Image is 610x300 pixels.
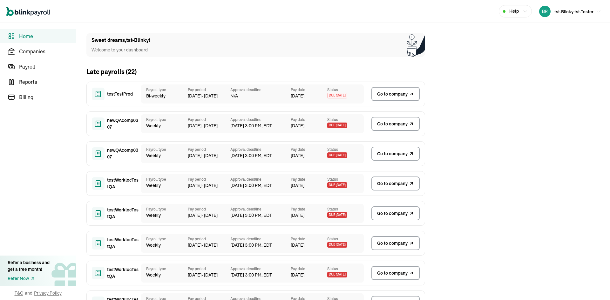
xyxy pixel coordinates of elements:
[327,177,364,182] span: Status
[230,182,291,189] span: [DATE] 3:00 PM, EDT
[188,147,230,152] span: Pay period
[291,206,327,212] span: Pay date
[291,177,327,182] span: Pay date
[146,242,183,249] span: Weekly
[371,117,420,131] a: Go to company
[188,87,230,93] span: Pay period
[230,177,291,182] span: Approval deadline
[230,123,291,129] span: [DATE] 3:00 PM, EDT
[371,147,420,161] a: Go to company
[377,240,408,247] span: Go to company
[188,242,230,249] span: [DATE] - [DATE]
[291,123,304,129] span: [DATE]
[554,9,593,15] span: tst-Blinky tst-Tester
[230,206,291,212] span: Approval deadline
[291,152,304,159] span: [DATE]
[146,206,183,212] span: Payroll type
[146,272,183,278] span: Weekly
[371,266,420,280] a: Go to company
[291,212,304,219] span: [DATE]
[377,270,408,277] span: Go to company
[107,237,139,250] span: testWorklocTestQA
[377,210,408,217] span: Go to company
[86,67,137,77] h2: Late payrolls ( 22 )
[327,206,364,212] span: Status
[327,242,347,248] span: Due [DATE]
[371,177,420,190] a: Go to company
[499,5,532,17] button: Help
[91,37,150,44] h1: Sweet dreams , tst-Blinky !
[578,270,610,300] iframe: Chat Widget
[107,91,133,97] span: testTestProd
[377,91,408,97] span: Go to company
[327,212,347,218] span: Due [DATE]
[15,290,23,296] span: T&C
[230,236,291,242] span: Approval deadline
[291,87,327,93] span: Pay date
[8,259,50,273] div: Refer a business and get a free month!
[537,4,604,18] button: tst-Blinky tst-Tester
[188,266,230,272] span: Pay period
[146,87,183,93] span: Payroll type
[327,93,347,98] span: Due [DATE]
[327,87,364,93] span: Status
[230,212,291,219] span: [DATE] 3:00 PM, EDT
[19,48,76,55] span: Companies
[230,93,291,99] span: N/A
[146,177,183,182] span: Payroll type
[19,32,76,40] span: Home
[377,150,408,157] span: Go to company
[107,177,139,190] span: testWorklocTestQA
[146,266,183,272] span: Payroll type
[371,206,420,220] a: Go to company
[327,266,364,272] span: Status
[188,206,230,212] span: Pay period
[8,275,50,282] a: Refer Now
[230,87,291,93] span: Approval deadline
[230,147,291,152] span: Approval deadline
[34,290,62,296] span: Privacy Policy
[230,117,291,123] span: Approval deadline
[107,117,139,130] span: newQAcomp0307
[230,272,291,278] span: [DATE] 3:00 PM, EDT
[146,117,183,123] span: Payroll type
[327,272,347,277] span: Due [DATE]
[291,182,304,189] span: [DATE]
[19,78,76,86] span: Reports
[146,123,183,129] span: Weekly
[327,182,347,188] span: Due [DATE]
[188,212,230,219] span: [DATE] - [DATE]
[291,236,327,242] span: Pay date
[146,182,183,189] span: Weekly
[25,290,32,296] span: and
[327,123,347,128] span: Due [DATE]
[146,236,183,242] span: Payroll type
[19,93,76,101] span: Billing
[327,152,347,158] span: Due [DATE]
[327,117,364,123] span: Status
[407,33,425,57] img: Plant illustration
[188,152,230,159] span: [DATE] - [DATE]
[371,236,420,250] a: Go to company
[107,266,139,280] span: testWorklocTestQA
[291,147,327,152] span: Pay date
[19,63,76,70] span: Payroll
[230,152,291,159] span: [DATE] 3:00 PM, EDT
[291,93,304,99] span: [DATE]
[230,242,291,249] span: [DATE] 3:00 PM, EDT
[91,47,150,53] p: Welcome to your dashboard
[291,266,327,272] span: Pay date
[146,212,183,219] span: Weekly
[146,152,183,159] span: Weekly
[509,8,519,15] span: Help
[377,121,408,127] span: Go to company
[230,266,291,272] span: Approval deadline
[327,147,364,152] span: Status
[377,180,408,187] span: Go to company
[188,177,230,182] span: Pay period
[107,207,139,220] span: testWorklocTestQA
[107,147,139,160] span: newQAcomp0307
[146,93,183,99] span: Bi-weekly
